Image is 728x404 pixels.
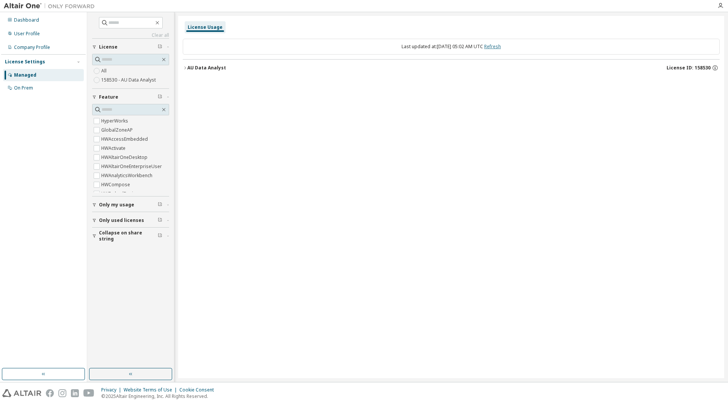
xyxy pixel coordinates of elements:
label: 158530 - AU Data Analyst [101,75,157,85]
span: License ID: 158530 [667,65,711,71]
button: Only my usage [92,196,169,213]
img: facebook.svg [46,389,54,397]
img: linkedin.svg [71,389,79,397]
div: Dashboard [14,17,39,23]
div: Company Profile [14,44,50,50]
button: AU Data AnalystLicense ID: 158530 [183,60,720,76]
div: Website Terms of Use [124,387,179,393]
a: Clear all [92,32,169,38]
label: HWAltairOneEnterpriseUser [101,162,163,171]
img: altair_logo.svg [2,389,41,397]
label: HWActivate [101,144,127,153]
label: HWEmbedBasic [101,189,137,198]
label: HWCompose [101,180,132,189]
span: Clear filter [158,44,162,50]
label: HWAnalyticsWorkbench [101,171,154,180]
div: User Profile [14,31,40,37]
div: AU Data Analyst [187,65,226,71]
span: Clear filter [158,202,162,208]
label: HWAccessEmbedded [101,135,149,144]
div: License Usage [188,24,223,30]
div: Last updated at: [DATE] 05:02 AM UTC [183,39,720,55]
label: GlobalZoneAP [101,126,134,135]
div: Privacy [101,387,124,393]
p: © 2025 Altair Engineering, Inc. All Rights Reserved. [101,393,218,399]
span: Only my usage [99,202,134,208]
button: Collapse on share string [92,228,169,244]
label: HyperWorks [101,116,130,126]
label: HWAltairOneDesktop [101,153,149,162]
a: Refresh [484,43,501,50]
div: License Settings [5,59,45,65]
span: Feature [99,94,118,100]
div: On Prem [14,85,33,91]
img: youtube.svg [83,389,94,397]
div: Managed [14,72,36,78]
button: Feature [92,89,169,105]
button: Only used licenses [92,212,169,229]
label: All [101,66,108,75]
button: License [92,39,169,55]
span: Clear filter [158,94,162,100]
span: License [99,44,118,50]
span: Clear filter [158,233,162,239]
img: Altair One [4,2,99,10]
img: instagram.svg [58,389,66,397]
span: Collapse on share string [99,230,158,242]
span: Only used licenses [99,217,144,223]
span: Clear filter [158,217,162,223]
div: Cookie Consent [179,387,218,393]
